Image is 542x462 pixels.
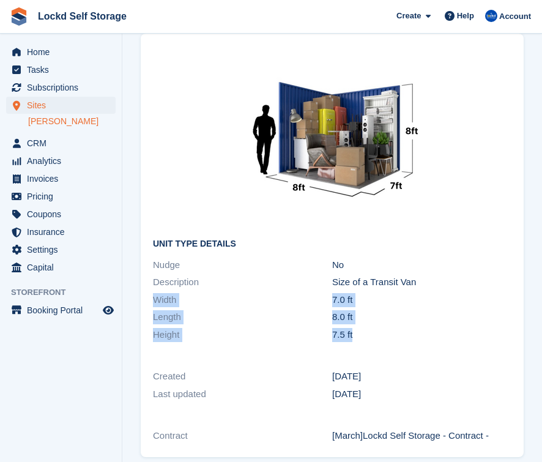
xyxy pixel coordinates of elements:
[153,258,332,272] div: Nudge
[27,152,100,170] span: Analytics
[6,206,116,223] a: menu
[27,302,100,319] span: Booking Portal
[6,97,116,114] a: menu
[27,79,100,96] span: Subscriptions
[153,239,511,249] h2: Unit Type details
[332,293,511,307] div: 7.0 ft
[6,79,116,96] a: menu
[457,10,474,22] span: Help
[6,241,116,258] a: menu
[240,46,424,229] img: Your%20paragraph%20text%20(1).png
[27,223,100,240] span: Insurance
[153,293,332,307] div: Width
[6,43,116,61] a: menu
[28,116,116,127] a: [PERSON_NAME]
[153,429,332,443] div: Contract
[332,258,511,272] div: No
[153,387,332,401] div: Last updated
[332,387,511,401] div: [DATE]
[33,6,132,26] a: Lockd Self Storage
[332,275,511,289] div: Size of a Transit Van
[6,152,116,170] a: menu
[6,188,116,205] a: menu
[27,135,100,152] span: CRM
[6,170,116,187] a: menu
[153,310,332,324] div: Length
[6,223,116,240] a: menu
[485,10,497,22] img: Jonny Bleach
[27,170,100,187] span: Invoices
[332,310,511,324] div: 8.0 ft
[153,328,332,342] div: Height
[27,97,100,114] span: Sites
[332,370,511,384] div: [DATE]
[101,303,116,318] a: Preview store
[6,302,116,319] a: menu
[27,241,100,258] span: Settings
[332,429,511,443] div: [March]Lockd Self Storage - Contract -
[27,206,100,223] span: Coupons
[27,188,100,205] span: Pricing
[11,286,122,299] span: Storefront
[153,370,332,384] div: Created
[499,10,531,23] span: Account
[6,259,116,276] a: menu
[153,275,332,289] div: Description
[27,259,100,276] span: Capital
[6,135,116,152] a: menu
[27,61,100,78] span: Tasks
[27,43,100,61] span: Home
[10,7,28,26] img: stora-icon-8386f47178a22dfd0bd8f6a31ec36ba5ce8667c1dd55bd0f319d3a0aa187defe.svg
[332,328,511,342] div: 7.5 ft
[6,61,116,78] a: menu
[396,10,421,22] span: Create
